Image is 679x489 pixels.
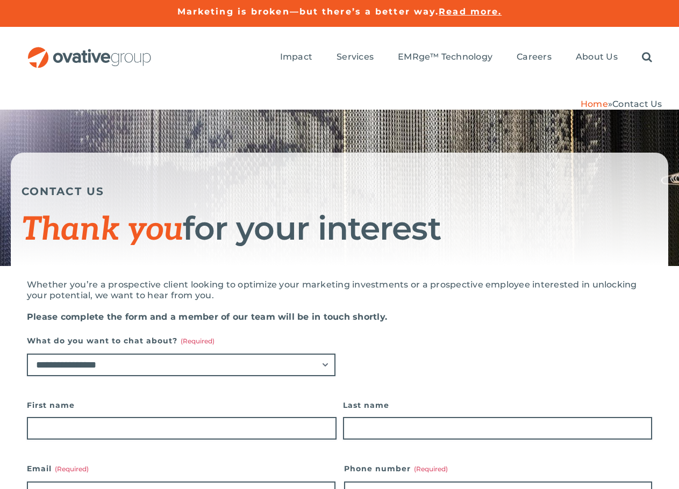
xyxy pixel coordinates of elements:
a: Impact [280,52,312,63]
strong: Please complete the form and a member of our team will be in touch shortly. [27,312,387,322]
label: First name [27,398,337,413]
nav: Menu [280,40,652,75]
label: Phone number [344,461,653,476]
label: Email [27,461,335,476]
a: OG_Full_horizontal_RGB [27,46,152,56]
h5: CONTACT US [22,185,657,198]
span: Services [337,52,374,62]
span: (Required) [181,337,215,345]
a: Careers [517,52,552,63]
span: Thank you [22,211,183,249]
span: Careers [517,52,552,62]
label: What do you want to chat about? [27,333,335,348]
span: (Required) [414,465,448,473]
label: Last name [343,398,653,413]
span: EMRge™ Technology [398,52,492,62]
span: » [581,99,662,109]
a: Services [337,52,374,63]
a: Home [581,99,608,109]
p: Whether you’re a prospective client looking to optimize your marketing investments or a prospecti... [27,279,652,301]
h1: for your interest [22,211,657,247]
a: Search [642,52,652,63]
span: Impact [280,52,312,62]
span: About Us [576,52,618,62]
a: Read more. [439,6,502,17]
a: Marketing is broken—but there’s a better way. [177,6,439,17]
span: Contact Us [612,99,662,109]
a: EMRge™ Technology [398,52,492,63]
span: (Required) [55,465,89,473]
a: About Us [576,52,618,63]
